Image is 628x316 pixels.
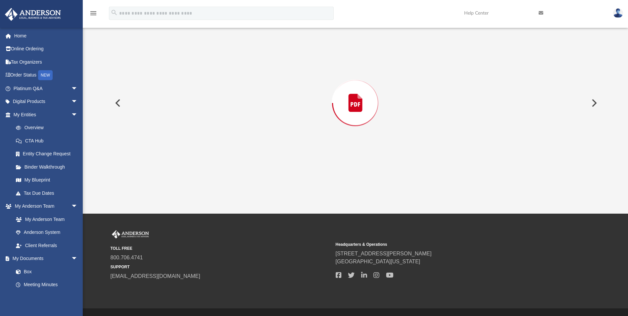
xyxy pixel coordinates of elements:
button: Previous File [110,94,124,112]
a: [GEOGRAPHIC_DATA][US_STATE] [336,259,420,264]
a: Online Ordering [5,42,88,56]
a: My Entitiesarrow_drop_down [5,108,88,121]
a: [EMAIL_ADDRESS][DOMAIN_NAME] [111,273,200,279]
span: arrow_drop_down [71,252,84,266]
img: Anderson Advisors Platinum Portal [3,8,63,21]
a: CTA Hub [9,134,88,147]
a: menu [89,13,97,17]
i: menu [89,9,97,17]
a: Client Referrals [9,239,84,252]
a: Meeting Minutes [9,278,84,291]
i: search [111,9,118,16]
a: Box [9,265,81,278]
a: Digital Productsarrow_drop_down [5,95,88,108]
span: arrow_drop_down [71,200,84,213]
a: Overview [9,121,88,134]
a: My Blueprint [9,174,84,187]
a: Platinum Q&Aarrow_drop_down [5,82,88,95]
a: Tax Due Dates [9,186,88,200]
small: TOLL FREE [111,245,331,251]
a: My Documentsarrow_drop_down [5,252,84,265]
span: arrow_drop_down [71,108,84,122]
a: [STREET_ADDRESS][PERSON_NAME] [336,251,432,256]
span: arrow_drop_down [71,95,84,109]
a: 800.706.4741 [111,255,143,260]
img: User Pic [613,8,623,18]
small: SUPPORT [111,264,331,270]
a: Home [5,29,88,42]
a: Order StatusNEW [5,69,88,82]
a: My Anderson Teamarrow_drop_down [5,200,84,213]
div: NEW [38,70,53,80]
small: Headquarters & Operations [336,241,556,247]
a: Entity Change Request [9,147,88,161]
a: Tax Organizers [5,55,88,69]
button: Next File [586,94,601,112]
a: My Anderson Team [9,213,81,226]
a: Anderson System [9,226,84,239]
a: Binder Walkthrough [9,160,88,174]
a: Forms Library [9,291,81,304]
img: Anderson Advisors Platinum Portal [111,230,150,239]
span: arrow_drop_down [71,82,84,95]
